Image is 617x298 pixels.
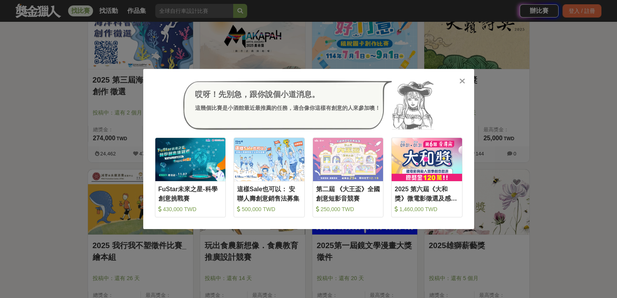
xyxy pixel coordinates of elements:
img: Cover Image [155,138,226,181]
a: Cover Image第二屆 《大王盃》全國創意短影音競賽 250,000 TWD [313,138,384,217]
a: Cover Image這樣Sale也可以： 安聯人壽創意銷售法募集 500,000 TWD [234,138,305,217]
div: 2025 第六屆《大和獎》微電影徵選及感人實事分享 [395,185,459,202]
div: 第二屆 《大王盃》全國創意短影音競賽 [316,185,380,202]
a: Cover ImageFuStar未來之星-科學創意挑戰賽 430,000 TWD [155,138,226,217]
div: 250,000 TWD [316,205,380,213]
div: 500,000 TWD [237,205,301,213]
img: Avatar [392,81,434,130]
a: Cover Image2025 第六屆《大和獎》微電影徵選及感人實事分享 1,460,000 TWD [391,138,462,217]
div: 這幾個比賽是小酒館最近最推薦的任務，適合像你這樣有創意的人來參加噢！ [195,104,380,112]
div: 這樣Sale也可以： 安聯人壽創意銷售法募集 [237,185,301,202]
div: FuStar未來之星-科學創意挑戰賽 [158,185,223,202]
img: Cover Image [313,138,383,181]
img: Cover Image [234,138,304,181]
div: 1,460,000 TWD [395,205,459,213]
div: 430,000 TWD [158,205,223,213]
div: 哎呀！先別急，跟你說個小道消息。 [195,88,380,100]
img: Cover Image [392,138,462,181]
